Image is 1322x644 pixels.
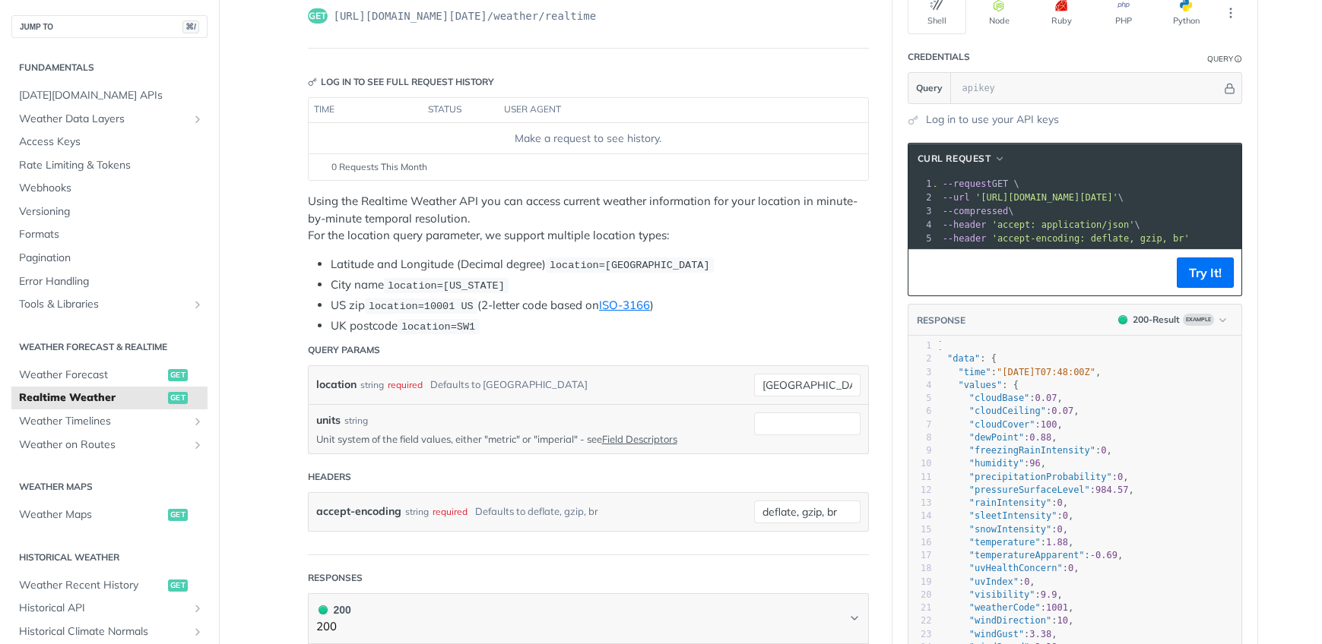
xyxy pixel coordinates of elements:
[499,98,838,122] th: user agent
[908,589,932,601] div: 20
[316,412,341,428] label: units
[316,618,351,636] p: 200
[969,445,1095,456] span: "freezingRainIntensity"
[11,340,208,354] h2: Weather Forecast & realtime
[937,406,1079,416] span: : ,
[319,605,328,614] span: 200
[916,261,937,284] button: Copy to clipboard
[937,432,1057,443] span: : ,
[344,414,368,428] div: string
[192,626,204,638] button: Show subpages for Historical Climate Normals
[908,339,932,352] div: 1
[192,298,204,311] button: Show subpages for Tools & Libraries
[908,628,932,641] div: 23
[908,431,932,444] div: 8
[423,98,499,122] th: status
[11,597,208,620] a: Historical APIShow subpages for Historical API
[958,380,1002,390] span: "values"
[969,524,1051,535] span: "snowIntensity"
[11,84,208,107] a: [DATE][DOMAIN_NAME] APIs
[908,366,932,379] div: 3
[937,510,1074,521] span: : ,
[908,218,934,232] div: 4
[969,510,1057,521] span: "sleetIntensity"
[947,353,980,364] span: "data"
[19,88,204,103] span: [DATE][DOMAIN_NAME] APIs
[316,500,401,522] label: accept-encoding
[19,368,164,383] span: Weather Forecast
[1024,576,1029,587] span: 0
[1057,615,1067,626] span: 10
[969,458,1024,469] span: "humidity"
[433,500,468,522] div: required
[908,576,932,589] div: 19
[192,439,204,451] button: Show subpages for Weather on Routes
[937,589,1063,600] span: : ,
[908,457,932,470] div: 10
[308,75,494,89] div: Log in to see full request history
[360,374,384,396] div: string
[1046,602,1068,613] span: 1001
[19,578,164,593] span: Weather Recent History
[908,497,932,510] div: 13
[1090,550,1095,560] span: -
[1133,313,1180,327] div: 200 - Result
[997,367,1095,377] span: "[DATE]T07:48:00Z"
[908,418,932,431] div: 7
[11,270,208,293] a: Error Handling
[11,480,208,494] h2: Weather Maps
[1057,497,1062,508] span: 0
[915,206,1014,216] span: \
[908,392,932,405] div: 5
[937,419,1063,430] span: : ,
[1222,80,1238,96] button: Hide
[308,343,380,357] div: Query Params
[11,364,208,387] a: Weather Forecastget
[19,251,204,266] span: Pagination
[1041,589,1057,600] span: 9.9
[1051,406,1073,416] span: 0.07
[1095,485,1128,495] span: 984.57
[969,602,1041,613] span: "weatherCode"
[11,177,208,200] a: Webhooks
[430,374,588,396] div: Defaults to [GEOGRAPHIC_DATA]
[915,178,1019,189] span: GET \
[19,624,188,639] span: Historical Climate Normals
[908,549,932,562] div: 17
[11,410,208,433] a: Weather TimelinesShow subpages for Weather Timelines
[308,8,328,24] span: get
[168,579,188,592] span: get
[915,219,1140,230] span: \
[168,369,188,381] span: get
[1207,53,1233,65] div: Query
[1046,537,1068,548] span: 1.88
[1111,312,1234,327] button: 200200-ResultExample
[908,352,932,365] div: 2
[192,602,204,614] button: Show subpages for Historical API
[314,131,861,147] div: Make a request to see history.
[388,374,423,396] div: required
[908,405,932,418] div: 6
[908,614,932,627] div: 22
[11,200,208,223] a: Versioning
[918,152,991,166] span: cURL Request
[182,21,199,33] span: ⌘/
[308,77,317,87] svg: Key
[1057,524,1062,535] span: 0
[19,390,164,406] span: Realtime Weather
[1029,458,1040,469] span: 96
[937,615,1074,626] span: : ,
[908,379,932,392] div: 4
[969,472,1112,482] span: "precipitationProbability"
[969,432,1024,443] span: "dewPoint"
[19,112,188,127] span: Weather Data Layers
[969,393,1029,403] span: "cloudBase"
[331,297,869,314] li: US zip (2-letter code based on )
[308,470,351,484] div: Headers
[937,472,1129,482] span: : ,
[1224,6,1238,20] svg: More ellipsis
[316,374,357,396] label: location
[11,131,208,153] a: Access Keys
[19,507,164,522] span: Weather Maps
[915,192,1124,203] span: \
